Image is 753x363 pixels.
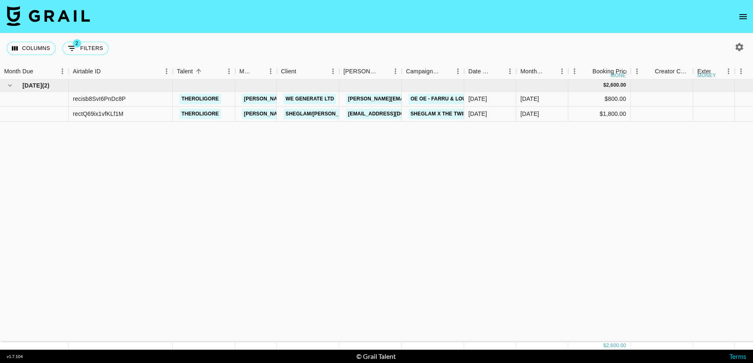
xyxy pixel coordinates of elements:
[235,63,277,80] div: Manager
[389,65,402,78] button: Menu
[544,65,556,77] button: Sort
[33,65,45,77] button: Sort
[492,65,504,77] button: Sort
[179,109,221,119] a: theroligore
[277,63,339,80] div: Client
[516,63,568,80] div: Month Due
[193,65,204,77] button: Sort
[722,65,735,78] button: Menu
[327,65,339,78] button: Menu
[283,109,357,119] a: SHEGLAM/[PERSON_NAME]
[711,65,722,77] button: Sort
[556,65,568,78] button: Menu
[56,65,69,78] button: Menu
[343,63,378,80] div: [PERSON_NAME]
[73,110,124,118] div: rectQ69ix1vfKLf1M
[253,65,264,77] button: Sort
[378,65,389,77] button: Sort
[7,42,56,55] button: Select columns
[42,81,50,90] span: ( 2 )
[223,65,235,78] button: Menu
[440,65,452,77] button: Sort
[160,65,173,78] button: Menu
[606,342,626,349] div: 2,600.00
[242,109,378,119] a: [PERSON_NAME][EMAIL_ADDRESS][DOMAIN_NAME]
[73,39,81,48] span: 2
[264,65,277,78] button: Menu
[177,63,193,80] div: Talent
[611,73,629,78] div: money
[729,352,746,360] a: Terms
[179,94,221,104] a: theroligore
[408,94,486,104] a: OE OE - FARRU & Louis.bpm
[568,92,631,107] div: $800.00
[603,342,606,349] div: $
[452,65,464,78] button: Menu
[4,80,16,91] button: hide children
[69,63,173,80] div: Airtable ID
[643,65,655,77] button: Sort
[735,65,747,78] button: Menu
[7,6,90,26] img: Grail Talent
[568,65,581,78] button: Menu
[296,65,308,77] button: Sort
[697,73,716,78] div: money
[735,8,751,25] button: open drawer
[7,354,23,359] div: v 1.7.104
[520,95,539,103] div: Sep '25
[468,63,492,80] div: Date Created
[464,63,516,80] div: Date Created
[281,63,296,80] div: Client
[606,82,626,89] div: 2,600.00
[408,109,531,119] a: SHEGLAM X THE TWILIGHT SAGA COLLECTION
[631,63,693,80] div: Creator Commmission Override
[520,110,539,118] div: Sep '25
[173,63,235,80] div: Talent
[504,65,516,78] button: Menu
[101,65,112,77] button: Sort
[468,110,487,118] div: 09/09/2025
[339,63,402,80] div: Booker
[592,63,629,80] div: Booking Price
[239,63,253,80] div: Manager
[406,63,440,80] div: Campaign (Type)
[581,65,592,77] button: Sort
[346,109,439,119] a: [EMAIL_ADDRESS][DOMAIN_NAME]
[603,82,606,89] div: $
[631,65,643,78] button: Menu
[62,42,109,55] button: Show filters
[283,94,336,104] a: We Generate Ltd
[520,63,544,80] div: Month Due
[468,95,487,103] div: 16/09/2025
[73,63,101,80] div: Airtable ID
[356,352,396,360] div: © Grail Talent
[4,63,33,80] div: Month Due
[73,95,126,103] div: recisb8SvI6PnDc8P
[655,63,689,80] div: Creator Commmission Override
[22,81,42,90] span: [DATE]
[242,94,378,104] a: [PERSON_NAME][EMAIL_ADDRESS][DOMAIN_NAME]
[568,107,631,122] div: $1,800.00
[346,94,482,104] a: [PERSON_NAME][EMAIL_ADDRESS][DOMAIN_NAME]
[402,63,464,80] div: Campaign (Type)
